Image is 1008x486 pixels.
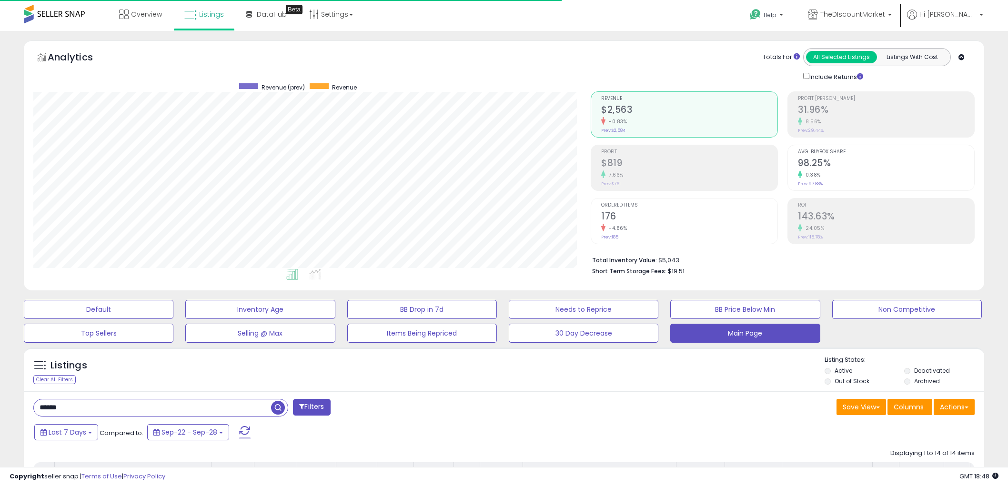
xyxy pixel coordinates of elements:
label: Archived [914,377,940,385]
button: Main Page [670,324,820,343]
button: All Selected Listings [806,51,877,63]
small: Prev: 97.88% [798,181,823,187]
label: Deactivated [914,367,950,375]
span: Revenue [601,96,777,101]
p: Listing States: [825,356,984,365]
h2: $2,563 [601,104,777,117]
small: 7.66% [605,171,624,179]
span: Help [764,11,776,19]
button: Top Sellers [24,324,173,343]
span: DataHub [257,10,287,19]
button: Needs to Reprice [509,300,658,319]
span: Last 7 Days [49,427,86,437]
span: Columns [894,402,924,412]
h2: 176 [601,211,777,224]
span: Ordered Items [601,203,777,208]
button: Selling @ Max [185,324,335,343]
button: Actions [934,399,975,415]
b: Short Term Storage Fees: [592,267,666,275]
span: Compared to: [100,428,143,437]
span: 2025-10-6 18:48 GMT [959,472,998,481]
a: Help [742,1,793,31]
button: 30 Day Decrease [509,324,658,343]
h2: 31.96% [798,104,974,117]
small: -0.83% [605,118,627,125]
a: Terms of Use [81,472,122,481]
strong: Copyright [10,472,44,481]
div: Include Returns [796,71,875,82]
button: Filters [293,399,330,416]
button: Inventory Age [185,300,335,319]
small: Prev: 185 [601,234,618,240]
span: Profit [PERSON_NAME] [798,96,974,101]
div: Tooltip anchor [286,5,302,14]
h2: 98.25% [798,158,974,170]
small: Prev: $2,584 [601,128,625,133]
button: Last 7 Days [34,424,98,440]
span: Overview [131,10,162,19]
small: Prev: 29.44% [798,128,824,133]
div: Clear All Filters [33,375,76,384]
button: Default [24,300,173,319]
small: -4.86% [605,225,627,232]
span: Sep-22 - Sep-28 [161,427,217,437]
small: 8.56% [802,118,821,125]
small: 0.38% [802,171,821,179]
li: $5,043 [592,254,968,265]
button: Columns [887,399,932,415]
a: Hi [PERSON_NAME] [907,10,983,31]
span: TheDIscountMarket [820,10,885,19]
div: Displaying 1 to 14 of 14 items [890,449,975,458]
button: BB Price Below Min [670,300,820,319]
h5: Listings [50,359,87,372]
h2: $819 [601,158,777,170]
small: 24.05% [802,225,824,232]
span: Avg. Buybox Share [798,149,974,155]
label: Out of Stock [835,377,869,385]
h5: Analytics [48,50,111,66]
small: Prev: 115.78% [798,234,823,240]
button: Sep-22 - Sep-28 [147,424,229,440]
button: BB Drop in 7d [347,300,497,319]
b: Total Inventory Value: [592,256,657,264]
button: Items Being Repriced [347,324,497,343]
label: Active [835,367,852,375]
button: Save View [837,399,886,415]
span: Revenue (prev) [262,83,305,91]
i: Get Help [749,9,761,20]
button: Non Competitive [832,300,982,319]
span: Listings [199,10,224,19]
div: Totals For [763,53,800,62]
button: Listings With Cost [877,51,948,63]
span: Hi [PERSON_NAME] [919,10,977,19]
div: seller snap | | [10,472,165,481]
small: Prev: $761 [601,181,621,187]
span: Profit [601,149,777,155]
span: ROI [798,203,974,208]
span: Revenue [332,83,357,91]
span: $19.51 [668,267,685,276]
h2: 143.63% [798,211,974,224]
a: Privacy Policy [123,472,165,481]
